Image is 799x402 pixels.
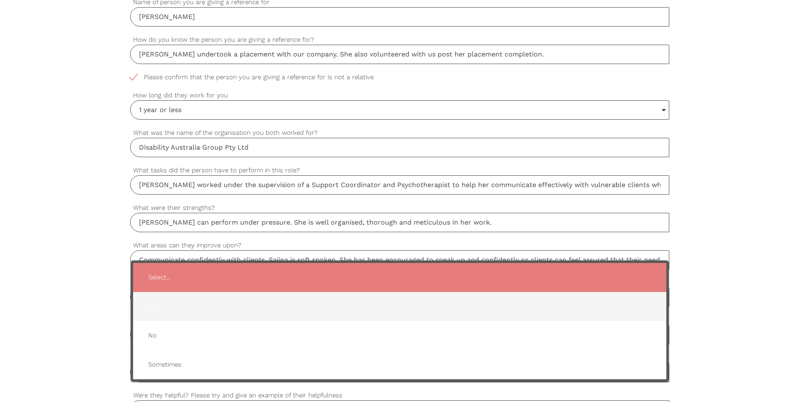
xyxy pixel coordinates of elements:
label: Were they trustworthy? Please try and give an example of their trustworthiness [130,278,669,288]
label: Were they on time? [130,353,669,363]
span: Yes [142,296,658,317]
label: How long did they work for you [130,91,669,100]
label: What was the name of the organisation you both worked for? [130,128,669,138]
label: Were they helpful? Please try and give an example of their helpfulness [130,391,669,400]
label: What were their strengths? [130,203,669,213]
span: Select... [142,267,658,288]
span: Sometimes [142,354,658,375]
label: How do you know the person you are giving a reference for? [130,35,669,45]
label: Were they reliable? Please give an example of when the person was reliable. [130,316,669,325]
span: No [142,325,658,346]
label: What tasks did the person have to perform in this role? [130,166,669,175]
span: Please confirm that the person you are giving a reference for is not a relative [130,72,390,82]
label: What areas can they improve upon? [130,241,669,250]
